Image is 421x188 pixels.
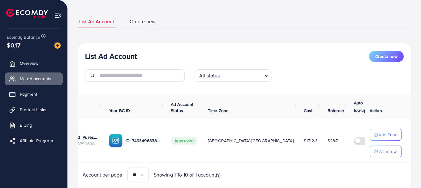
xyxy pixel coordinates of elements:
[20,91,37,97] span: Payment
[126,137,161,144] p: ID: 7493496338358140944
[7,34,40,40] span: Ecomdy Balance
[109,134,122,147] img: ic-ba-acc.ded83a64.svg
[109,107,130,114] span: Your BC ID
[304,138,318,144] span: $1712.3
[379,131,397,138] p: Add Fund
[370,129,402,141] button: Add Fund
[54,12,62,19] img: menu
[20,122,32,128] span: Billing
[20,138,53,144] span: Affiliate Program
[83,171,122,178] span: Account per page
[328,138,338,144] span: $28.7
[195,69,272,82] div: Search for option
[64,134,99,147] div: <span class='underline'>1027672_Pureshield_AFtechnologies_1744786201884</span></br>74937996383285...
[6,9,48,18] img: logo
[222,70,262,80] input: Search for option
[370,146,402,157] button: Withdraw
[5,88,63,100] a: Payment
[64,134,99,140] a: 1027672_Pureshield_AFtechnologies_1744786201884
[154,171,221,178] span: Showing 1 To 10 of 1 account(s)
[5,57,63,69] a: Overview
[208,138,294,144] span: [GEOGRAPHIC_DATA]/[GEOGRAPHIC_DATA]
[208,107,229,114] span: Time Zone
[171,137,197,145] span: Approved
[7,41,20,50] span: $0.17
[79,18,114,25] span: List Ad Account
[54,42,61,49] img: image
[5,72,63,85] a: My ad accounts
[304,107,313,114] span: Cost
[395,160,416,183] iframe: Chat
[328,107,344,114] span: Balance
[354,99,372,114] p: Auto top-up
[20,60,38,66] span: Overview
[20,76,51,82] span: My ad accounts
[130,18,156,25] span: Create new
[370,107,382,114] span: Action
[5,103,63,116] a: Product Links
[20,107,46,113] span: Product Links
[85,52,137,61] h3: List Ad Account
[379,148,397,155] p: Withdraw
[198,71,221,80] span: All status
[5,119,63,131] a: Billing
[375,53,397,59] span: Create new
[369,51,404,62] button: Create new
[64,141,99,147] span: ID: 7493799638328573953
[5,134,63,147] a: Affiliate Program
[171,101,194,114] span: Ad Account Status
